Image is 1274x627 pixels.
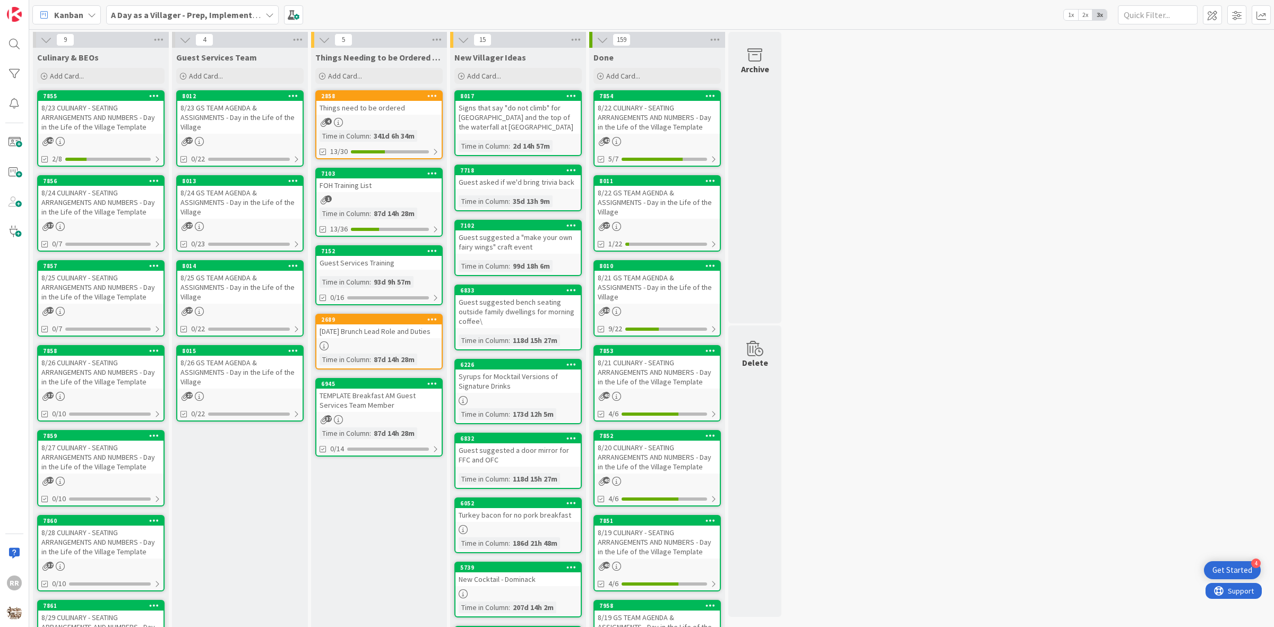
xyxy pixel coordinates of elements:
a: 78548/22 CULINARY - SEATING ARRANGEMENTS AND NUMBERS - Day in the Life of the Village Template5/7 [593,90,721,167]
div: 8/24 CULINARY - SEATING ARRANGEMENTS AND NUMBERS - Day in the Life of the Village Template [38,186,163,219]
div: 341d 6h 34m [371,130,417,142]
div: Guest suggested a door mirror for FFC and OFC [455,443,581,467]
div: 7853 [599,347,720,355]
div: 8/24 GS TEAM AGENDA & ASSIGNMENTS - Day in the Life of the Village [177,186,303,219]
img: avatar [7,605,22,620]
div: Delete [742,356,768,369]
div: 78538/21 CULINARY - SEATING ARRANGEMENTS AND NUMBERS - Day in the Life of the Village Template [595,346,720,389]
div: [DATE] Brunch Lead Role and Duties [316,324,442,338]
a: 78538/21 CULINARY - SEATING ARRANGEMENTS AND NUMBERS - Day in the Life of the Village Template4/6 [593,345,721,422]
span: : [369,130,371,142]
span: Add Card... [50,71,84,81]
div: 78518/19 CULINARY - SEATING ARRANGEMENTS AND NUMBERS - Day in the Life of the Village Template [595,516,720,559]
div: 7718 [460,167,581,174]
div: 2689[DATE] Brunch Lead Role and Duties [316,315,442,338]
span: : [509,602,510,613]
div: 7855 [43,92,163,100]
a: 80158/26 GS TEAM AGENDA & ASSIGNMENTS - Day in the Life of the Village0/22 [176,345,304,422]
div: 7858 [43,347,163,355]
div: 8015 [177,346,303,356]
div: 7102Guest suggested a "make your own fairy wings" craft event [455,221,581,254]
span: 37 [47,392,54,399]
div: 2d 14h 57m [510,140,553,152]
div: Turkey bacon for no pork breakfast [455,508,581,522]
span: 0/22 [191,153,205,165]
span: : [509,334,510,346]
a: 7103FOH Training ListTime in Column:87d 14h 28m13/36 [315,168,443,237]
span: 0/22 [191,323,205,334]
a: 78578/25 CULINARY - SEATING ARRANGEMENTS AND NUMBERS - Day in the Life of the Village Template0/7 [37,260,165,337]
div: Time in Column [459,140,509,152]
div: Time in Column [459,602,509,613]
a: 7718Guest asked if we'd bring trivia backTime in Column:35d 13h 9m [454,165,582,211]
span: 4 [325,118,332,125]
span: 0/14 [330,443,344,454]
div: 7958 [599,602,720,609]
div: 7102 [460,222,581,229]
span: Add Card... [467,71,501,81]
a: 78568/24 CULINARY - SEATING ARRANGEMENTS AND NUMBERS - Day in the Life of the Village Template0/7 [37,175,165,252]
div: 78598/27 CULINARY - SEATING ARRANGEMENTS AND NUMBERS - Day in the Life of the Village Template [38,431,163,474]
span: 27 [186,137,193,144]
div: 87d 14h 28m [371,354,417,365]
div: Guest suggested bench seating outside family dwellings for morning coffee\ [455,295,581,328]
span: : [509,260,510,272]
a: 6226Syrups for Mocktail Versions of Signature DrinksTime in Column:173d 12h 5m [454,359,582,424]
span: Guest Services Team [176,52,257,63]
div: 7852 [595,431,720,441]
span: 42 [47,137,54,144]
div: Time in Column [459,408,509,420]
div: Time in Column [320,130,369,142]
span: : [509,473,510,485]
div: 6052Turkey bacon for no pork breakfast [455,499,581,522]
span: 4/6 [608,408,618,419]
a: 2689[DATE] Brunch Lead Role and DutiesTime in Column:87d 14h 28m [315,314,443,370]
span: Add Card... [328,71,362,81]
div: 6832 [455,434,581,443]
div: 7857 [43,262,163,270]
div: 7152 [321,247,442,255]
span: 0/10 [52,578,66,589]
div: 2858Things need to be ordered [316,91,442,115]
span: 27 [186,307,193,314]
div: 7718 [455,166,581,175]
div: 207d 14h 2m [510,602,556,613]
div: 5739 [460,564,581,571]
b: A Day as a Villager - Prep, Implement and Execute [111,10,300,20]
span: 40 [603,562,610,569]
a: 6945TEMPLATE Breakfast AM Guest Services Team MemberTime in Column:87d 14h 28m0/14 [315,378,443,457]
div: 6945TEMPLATE Breakfast AM Guest Services Team Member [316,379,442,412]
span: : [369,208,371,219]
a: 8017Signs that say "do not climb" for [GEOGRAPHIC_DATA] and the top of the waterfall at [GEOGRAPH... [454,90,582,156]
div: 7958 [595,601,720,611]
div: Guest Services Training [316,256,442,270]
a: 6833Guest suggested bench seating outside family dwellings for morning coffee\Time in Column:118d... [454,285,582,350]
a: 5739New Cocktail - DominackTime in Column:207d 14h 2m [454,562,582,617]
div: 6226 [460,361,581,368]
div: 7152 [316,246,442,256]
div: 6226 [455,360,581,370]
a: 80138/24 GS TEAM AGENDA & ASSIGNMENTS - Day in the Life of the Village0/23 [176,175,304,252]
div: 8/20 CULINARY - SEATING ARRANGEMENTS AND NUMBERS - Day in the Life of the Village Template [595,441,720,474]
div: Time in Column [320,427,369,439]
div: 78548/22 CULINARY - SEATING ARRANGEMENTS AND NUMBERS - Day in the Life of the Village Template [595,91,720,134]
a: 80148/25 GS TEAM AGENDA & ASSIGNMENTS - Day in the Life of the Village0/22 [176,260,304,337]
div: 93d 9h 57m [371,276,414,288]
div: 8/22 GS TEAM AGENDA & ASSIGNMENTS - Day in the Life of the Village [595,186,720,219]
div: 8/27 CULINARY - SEATING ARRANGEMENTS AND NUMBERS - Day in the Life of the Village Template [38,441,163,474]
div: 7854 [599,92,720,100]
div: 8011 [595,176,720,186]
div: Time in Column [459,473,509,485]
div: Syrups for Mocktail Versions of Signature Drinks [455,370,581,393]
a: 80128/23 GS TEAM AGENDA & ASSIGNMENTS - Day in the Life of the Village0/22 [176,90,304,167]
div: 8/25 GS TEAM AGENDA & ASSIGNMENTS - Day in the Life of the Village [177,271,303,304]
div: 2689 [321,316,442,323]
div: 8014 [182,262,303,270]
div: 118d 15h 27m [510,334,560,346]
span: 27 [603,222,610,229]
div: 8/23 GS TEAM AGENDA & ASSIGNMENTS - Day in the Life of the Village [177,101,303,134]
span: 2x [1078,10,1092,20]
div: 6052 [460,500,581,507]
span: 37 [47,477,54,484]
div: 78588/26 CULINARY - SEATING ARRANGEMENTS AND NUMBERS - Day in the Life of the Village Template [38,346,163,389]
